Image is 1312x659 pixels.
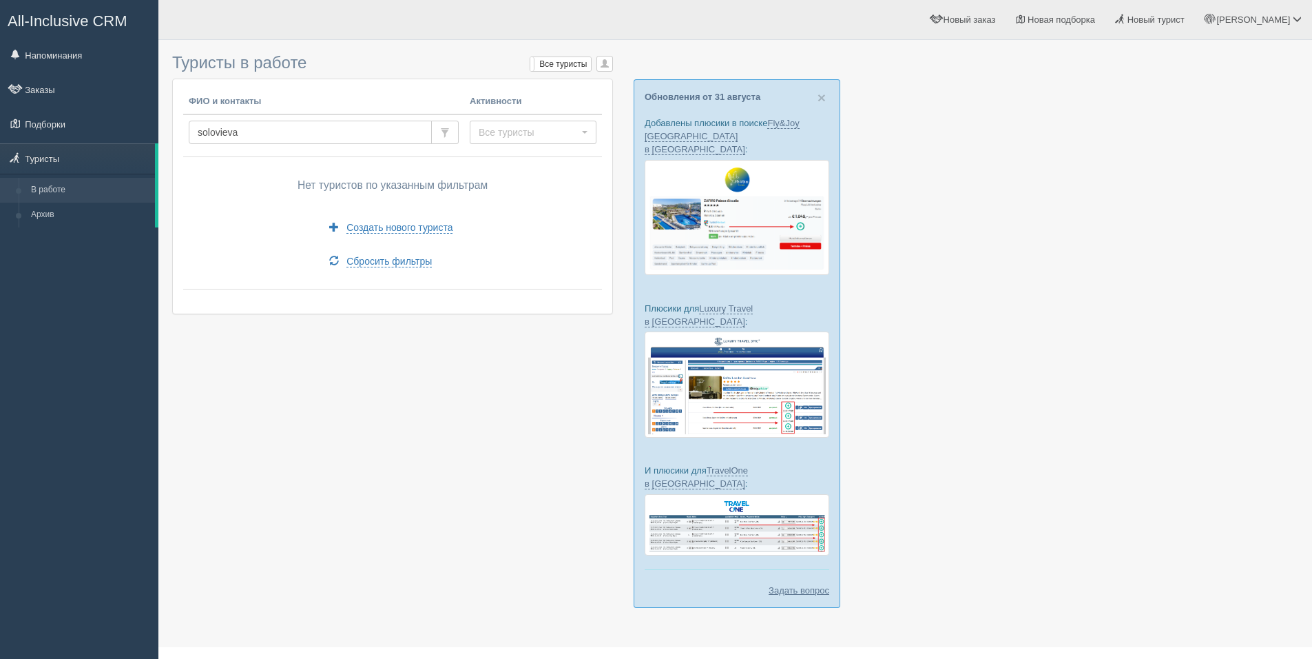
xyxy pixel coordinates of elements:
a: Создать нового туриста [320,216,462,239]
img: fly-joy-de-proposal-crm-for-travel-agency.png [645,160,829,276]
span: All-Inclusive CRM [8,12,127,30]
a: Fly&Joy [GEOGRAPHIC_DATA] в [GEOGRAPHIC_DATA] [645,118,800,155]
p: Нет туристов по указанным фильтрам [189,178,596,193]
img: travel-one-%D0%BF%D1%96%D0%B4%D0%B1%D1%96%D1%80%D0%BA%D0%B0-%D1%81%D1%80%D0%BC-%D0%B4%D0%BB%D1%8F... [645,494,829,556]
span: × [818,90,826,105]
p: Добавлены плюсики в поиске : [645,116,829,156]
span: Новый турист [1127,14,1185,25]
a: All-Inclusive CRM [1,1,158,39]
span: Туристы в работе [172,53,306,72]
span: Новый заказ [944,14,996,25]
a: Задать вопрос [769,584,829,597]
img: luxury-travel-%D0%BF%D0%BE%D0%B4%D0%B1%D0%BE%D1%80%D0%BA%D0%B0-%D1%81%D1%80%D0%BC-%D0%B4%D0%BB%D1... [645,332,829,438]
span: [PERSON_NAME] [1216,14,1290,25]
a: В работе [25,178,155,203]
button: Close [818,90,826,105]
span: Новая подборка [1028,14,1095,25]
span: Создать нового туриста [346,222,452,234]
a: Luxury Travel в [GEOGRAPHIC_DATA] [645,303,753,327]
span: Сбросить фильтры [346,256,432,267]
th: Активности [464,90,602,114]
a: Архив [25,203,155,227]
span: Все туристы [479,125,579,139]
p: Плюсики для : [645,302,829,328]
input: Поиск по ФИО, паспорту или контактам [189,121,432,144]
p: И плюсики для : [645,464,829,490]
a: Сбросить фильтры [320,250,441,273]
th: ФИО и контакты [183,90,464,114]
button: Все туристы [470,121,596,144]
label: Все туристы [530,57,591,71]
a: Обновления от 31 августа [645,92,760,102]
